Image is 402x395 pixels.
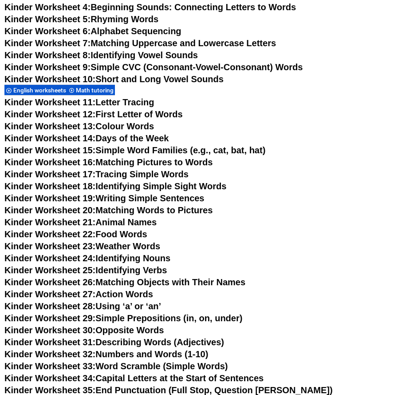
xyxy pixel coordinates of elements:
span: Kinder Worksheet 34: [4,373,95,383]
span: English worksheets [13,87,69,94]
a: Kinder Worksheet 11:Letter Tracing [4,97,154,107]
span: Kinder Worksheet 6: [4,26,91,36]
a: Kinder Worksheet 9:Simple CVC (Consonant-Vowel-Consonant) Words [4,62,303,72]
a: Kinder Worksheet 27:Action Words [4,289,153,299]
a: Kinder Worksheet 29:Simple Prepositions (in, on, under) [4,313,242,323]
a: Kinder Worksheet 30:Opposite Words [4,325,164,335]
span: Kinder Worksheet 33: [4,361,95,371]
span: Kinder Worksheet 23: [4,241,95,251]
a: Kinder Worksheet 8:Identifying Vowel Sounds [4,50,198,60]
a: Kinder Worksheet 7:Matching Uppercase and Lowercase Letters [4,38,276,48]
a: Kinder Worksheet 23:Weather Words [4,241,160,251]
span: Kinder Worksheet 25: [4,265,95,275]
span: Kinder Worksheet 17: [4,169,95,179]
a: Kinder Worksheet 6:Alphabet Sequencing [4,26,181,36]
span: Kinder Worksheet 10: [4,74,95,84]
a: Kinder Worksheet 22:Food Words [4,229,147,239]
span: Kinder Worksheet 4: [4,2,91,12]
span: Math tutoring [76,87,116,94]
div: Math tutoring [67,84,115,96]
span: Kinder Worksheet 32: [4,349,95,359]
a: Kinder Worksheet 20:Matching Words to Pictures [4,205,213,215]
span: Kinder Worksheet 15: [4,145,95,155]
span: Kinder Worksheet 26: [4,277,95,287]
a: Kinder Worksheet 14:Days of the Week [4,133,169,143]
a: Kinder Worksheet 21:Animal Names [4,217,157,227]
span: Kinder Worksheet 12: [4,109,95,119]
span: Kinder Worksheet 20: [4,205,95,215]
span: Kinder Worksheet 30: [4,325,95,335]
span: Kinder Worksheet 13: [4,121,95,131]
iframe: Chat Widget [254,295,402,395]
a: Kinder Worksheet 12:First Letter of Words [4,109,183,119]
a: Kinder Worksheet 32:Numbers and Words (1-10) [4,349,208,359]
span: Kinder Worksheet 21: [4,217,95,227]
span: Kinder Worksheet 16: [4,157,95,167]
a: Kinder Worksheet 19:Writing Simple Sentences [4,193,205,203]
a: Kinder Worksheet 33:Word Scramble (Simple Words) [4,361,228,371]
a: Kinder Worksheet 16:Matching Pictures to Words [4,157,213,167]
span: Kinder Worksheet 35: [4,385,95,395]
a: Kinder Worksheet 25:Identifying Verbs [4,265,167,275]
span: Kinder Worksheet 9: [4,62,91,72]
a: Kinder Worksheet 13:Colour Words [4,121,154,131]
a: Kinder Worksheet 31:Describing Words (Adjectives) [4,337,224,347]
span: Kinder Worksheet 14: [4,133,95,143]
span: Kinder Worksheet 24: [4,253,95,263]
span: Kinder Worksheet 11: [4,97,95,107]
span: Kinder Worksheet 22: [4,229,95,239]
a: Kinder Worksheet 28:Using ‘a’ or ‘an’ [4,301,161,311]
a: Kinder Worksheet 35:End Punctuation (Full Stop, Question [PERSON_NAME]) [4,385,333,395]
span: Kinder Worksheet 31: [4,337,95,347]
a: Kinder Worksheet 24:Identifying Nouns [4,253,170,263]
a: Kinder Worksheet 5:Rhyming Words [4,14,158,24]
span: Kinder Worksheet 18: [4,181,95,191]
a: Kinder Worksheet 18:Identifying Simple Sight Words [4,181,226,191]
a: Kinder Worksheet 15:Simple Word Families (e.g., cat, bat, hat) [4,145,265,155]
a: Kinder Worksheet 4:Beginning Sounds: Connecting Letters to Words [4,2,296,12]
span: Kinder Worksheet 8: [4,50,91,60]
span: Kinder Worksheet 7: [4,38,91,48]
span: Kinder Worksheet 19: [4,193,95,203]
span: Kinder Worksheet 27: [4,289,95,299]
span: Kinder Worksheet 5: [4,14,91,24]
a: Kinder Worksheet 17:Tracing Simple Words [4,169,189,179]
div: English worksheets [4,84,67,96]
a: Kinder Worksheet 10:Short and Long Vowel Sounds [4,74,224,84]
a: Kinder Worksheet 34:Capital Letters at the Start of Sentences [4,373,264,383]
span: Kinder Worksheet 29: [4,313,95,323]
a: Kinder Worksheet 26:Matching Objects with Their Names [4,277,245,287]
span: Kinder Worksheet 28: [4,301,95,311]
